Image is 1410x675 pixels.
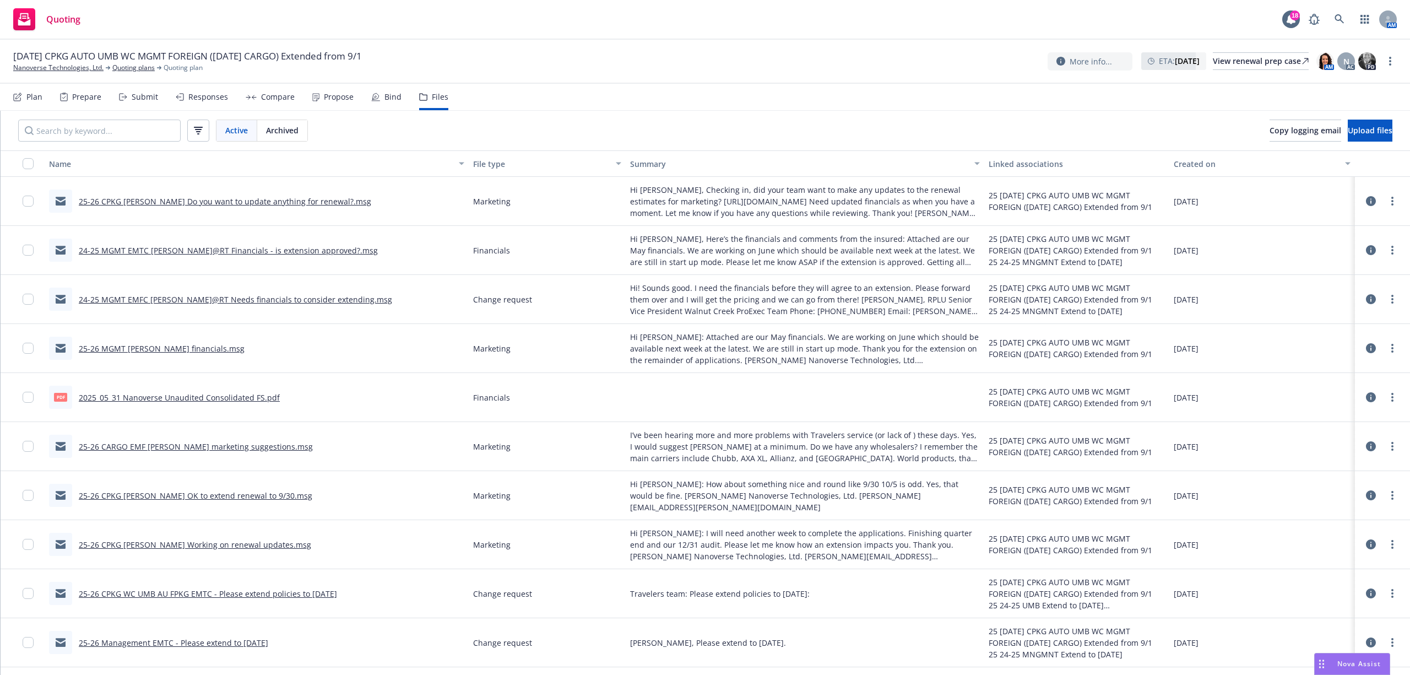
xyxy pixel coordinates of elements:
a: more [1386,538,1399,551]
span: [DATE] [1174,588,1198,600]
span: [DATE] [1174,294,1198,305]
a: more [1386,587,1399,600]
div: 25 [DATE] CPKG AUTO UMB WC MGMT FOREIGN ([DATE] CARGO) Extended from 9/1 [989,337,1165,360]
div: Bind [384,93,402,101]
a: more [1384,55,1397,68]
span: Financials [473,392,510,403]
span: Marketing [473,441,511,452]
button: Created on [1169,150,1355,177]
div: 25 [DATE] CPKG AUTO UMB WC MGMT FOREIGN ([DATE] CARGO) Extended from 9/1 [989,484,1165,507]
a: more [1386,440,1399,453]
div: Prepare [72,93,101,101]
div: 25 24-25 UMB Extend to [DATE] [989,600,1165,611]
div: 25 [DATE] CPKG AUTO UMB WC MGMT FOREIGN ([DATE] CARGO) Extended from 9/1 [989,282,1165,305]
span: Change request [473,588,532,600]
div: 25 [DATE] CPKG AUTO UMB WC MGMT FOREIGN ([DATE] CARGO) Extended from 9/1 [989,625,1165,649]
a: Quoting [9,4,85,35]
div: 18 [1290,10,1300,20]
button: More info... [1048,52,1132,71]
input: Toggle Row Selected [23,196,34,207]
input: Toggle Row Selected [23,294,34,305]
span: Active [225,125,248,136]
span: Archived [266,125,299,136]
a: more [1386,293,1399,306]
span: Hi [PERSON_NAME]: How about something nice and round like 9/30 10/5 is odd. Yes, that would be fi... [630,478,980,513]
a: more [1386,636,1399,649]
span: More info... [1070,56,1112,67]
span: Hi [PERSON_NAME]: I will need another week to complete the applications. Finishing quarter end an... [630,527,980,562]
span: Financials [473,245,510,256]
button: Upload files [1348,120,1392,142]
span: [DATE] [1174,539,1198,550]
span: [DATE] [1174,343,1198,354]
a: View renewal prep case [1213,52,1309,70]
div: View renewal prep case [1213,53,1309,69]
span: Hi [PERSON_NAME]: Attached are our May financials. We are working on June which should be availab... [630,331,980,366]
div: 25 24-25 MNGMNT Extend to [DATE] [989,305,1165,317]
span: Hi [PERSON_NAME], Here’s the financials and comments from the insured: Attached are our May finan... [630,233,980,268]
span: Travelers team: Please extend policies to [DATE]: [630,588,810,600]
button: Linked associations [984,150,1170,177]
strong: [DATE] [1175,56,1200,66]
span: [DATE] [1174,490,1198,501]
span: [DATE] [1174,392,1198,403]
a: more [1386,391,1399,404]
button: File type [469,150,626,177]
span: Hi! Sounds good. I need the financials before they will agree to an extension. Please forward the... [630,282,980,317]
div: Plan [26,93,42,101]
input: Toggle Row Selected [23,588,34,599]
div: 25 [DATE] CPKG AUTO UMB WC MGMT FOREIGN ([DATE] CARGO) Extended from 9/1 [989,435,1165,458]
span: [DATE] [1174,196,1198,207]
div: Responses [188,93,228,101]
a: Quoting plans [112,63,155,73]
input: Toggle Row Selected [23,637,34,648]
span: pdf [54,393,67,401]
input: Select all [23,158,34,169]
span: Upload files [1348,125,1392,136]
a: Nanoverse Technologies, Ltd. [13,63,104,73]
button: Copy logging email [1270,120,1341,142]
div: Created on [1174,158,1338,170]
a: more [1386,342,1399,355]
span: Marketing [473,343,511,354]
span: Marketing [473,490,511,501]
span: Quoting plan [164,63,203,73]
div: 25 [DATE] CPKG AUTO UMB WC MGMT FOREIGN ([DATE] CARGO) Extended from 9/1 [989,190,1165,213]
span: Nova Assist [1337,659,1381,668]
span: Hi [PERSON_NAME], Checking in, did your team want to make any updates to the renewal estimates fo... [630,184,980,219]
a: more [1386,244,1399,257]
div: Summary [630,158,968,170]
span: [DATE] CPKG AUTO UMB WC MGMT FOREIGN ([DATE] CARGO) Extended from 9/1 [13,50,362,63]
div: Files [432,93,448,101]
span: Quoting [46,15,80,24]
span: N [1343,56,1349,67]
div: 25 24-25 MNGMNT Extend to [DATE] [989,256,1165,268]
span: Marketing [473,196,511,207]
span: Marketing [473,539,511,550]
a: Report a Bug [1303,8,1325,30]
a: 24-25 MGMT EMTC [PERSON_NAME]@RT Financials - is extension approved?.msg [79,245,378,256]
div: 25 [DATE] CPKG AUTO UMB WC MGMT FOREIGN ([DATE] CARGO) Extended from 9/1 [989,386,1165,409]
input: Toggle Row Selected [23,490,34,501]
div: Compare [261,93,295,101]
a: 25-26 CARGO EMF [PERSON_NAME] marketing suggestions.msg [79,441,313,452]
div: Name [49,158,452,170]
span: Change request [473,637,532,649]
a: more [1386,489,1399,502]
a: Switch app [1354,8,1376,30]
span: [PERSON_NAME], Please extend to [DATE]. [630,637,786,649]
input: Toggle Row Selected [23,441,34,452]
input: Toggle Row Selected [23,245,34,256]
a: 25-26 CPKG WC UMB AU FPKG EMTC - Please extend policies to [DATE] [79,588,337,599]
span: Change request [473,294,532,305]
span: [DATE] [1174,245,1198,256]
a: 2025_05_31 Nanoverse Unaudited Consolidated FS.pdf [79,392,280,403]
div: Propose [324,93,354,101]
span: ETA : [1159,55,1200,67]
span: [DATE] [1174,637,1198,649]
div: 25 [DATE] CPKG AUTO UMB WC MGMT FOREIGN ([DATE] CARGO) Extended from 9/1 [989,233,1165,256]
button: Summary [626,150,984,177]
span: I’ve been hearing more and more problems with Travelers service (or lack of ) these days. Yes, I ... [630,429,980,464]
div: 25 24-25 MNGMNT Extend to [DATE] [989,649,1165,660]
a: 24-25 MGMT EMFC [PERSON_NAME]@RT Needs financials to consider extending.msg [79,294,392,305]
